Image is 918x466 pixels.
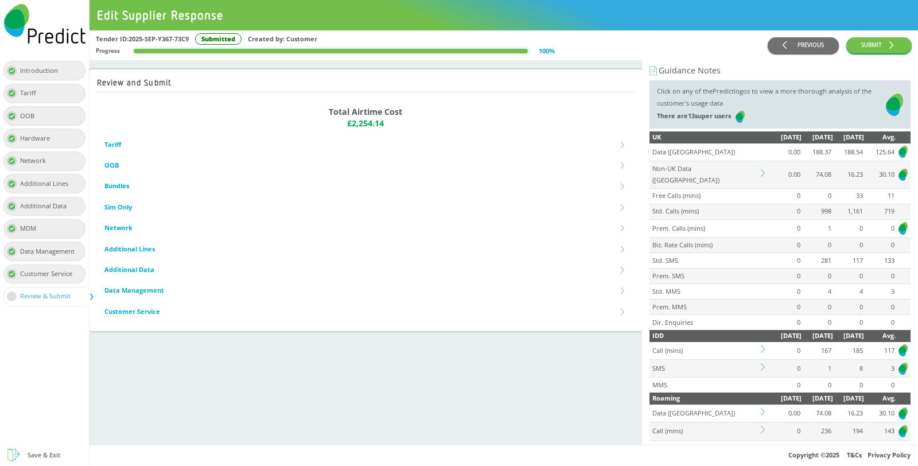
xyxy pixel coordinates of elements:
[104,239,627,259] li: Additional Lines
[833,405,865,422] td: 16.23
[649,253,760,269] td: Std. SMS
[652,393,759,405] div: Roaming
[20,223,44,235] div: MDM
[864,360,896,378] td: 3
[833,269,865,284] td: 0
[864,143,896,161] td: 125.64
[864,330,896,342] div: Avg.
[104,176,627,197] li: Bundles
[20,110,42,122] div: OOB
[771,315,802,330] td: 0
[771,378,802,393] td: 0
[649,360,760,378] td: SMS
[649,238,760,253] td: Biz. Rate Calls (mins)
[20,178,76,190] div: Additional Lines
[833,393,865,405] div: [DATE]
[20,290,78,302] div: Review & Submit
[864,342,896,360] td: 117
[833,300,865,315] td: 0
[195,33,242,45] div: Submitted
[847,451,862,459] a: T&Cs
[104,134,627,155] li: Tariff
[833,342,865,360] td: 185
[771,342,802,360] td: 0
[20,133,57,145] div: Hardware
[833,440,865,456] td: 0
[90,445,918,466] div: Copyright © 2025
[20,155,53,167] div: Network
[771,330,802,342] div: [DATE]
[771,284,802,300] td: 0
[802,284,833,300] td: 4
[649,405,760,422] td: Data ([GEOGRAPHIC_DATA])
[833,330,865,342] div: [DATE]
[802,440,833,456] td: 0
[649,284,760,300] td: Std. MMS
[104,197,627,218] li: Sim Only
[897,145,909,159] img: Predict Mobile
[897,221,909,235] img: Predict Mobile
[864,284,896,300] td: 3
[96,45,120,57] div: Progress
[771,219,802,237] td: 0
[833,422,865,440] td: 194
[649,342,760,360] td: Call (mins)
[649,188,760,204] td: Free Calls (mins)
[771,204,802,219] td: 0
[833,219,865,237] td: 0
[649,219,760,237] td: Prem. Calls (mins)
[97,78,172,87] h2: Review and Submit
[657,111,735,120] span: There are 13 super users
[833,188,865,204] td: 33
[652,330,759,342] div: IDD
[104,281,627,301] li: Data Management
[652,131,759,143] div: UK
[864,253,896,269] td: 133
[864,269,896,284] td: 0
[771,440,802,456] td: 0
[649,300,760,315] td: Prem. MMS
[771,269,802,284] td: 0
[833,238,865,253] td: 0
[734,110,746,124] img: Predict Mobile
[347,118,384,130] span: £2,254.14
[771,238,802,253] td: 0
[802,300,833,315] td: 0
[771,143,802,161] td: 0.00
[864,161,896,189] td: 30.10
[771,393,802,405] div: [DATE]
[802,161,833,189] td: 74.08
[96,33,768,45] div: Tender ID: 2025-SEP-Y367-73C9 Created by: Customer
[833,284,865,300] td: 4
[802,131,833,143] div: [DATE]
[28,449,60,461] div: Save & Exit
[802,360,833,378] td: 1
[771,300,802,315] td: 0
[802,378,833,393] td: 0
[864,422,896,440] td: 143
[802,330,833,342] div: [DATE]
[864,440,896,456] td: 0
[897,406,909,421] img: Predict Mobile
[864,300,896,315] td: 0
[20,65,65,77] div: Introduction
[649,143,760,161] td: Data ([GEOGRAPHIC_DATA])
[802,219,833,237] td: 1
[104,259,627,280] li: Additional Data
[833,131,865,143] div: [DATE]
[657,86,886,124] div: Click on any of the Predict logos to view a more thorough analysis of the customer's usage data
[771,360,802,378] td: 0
[802,269,833,284] td: 0
[771,188,802,204] td: 0
[104,155,627,176] li: OOB
[20,246,82,258] div: Data Management
[104,301,627,322] li: Customer Service
[897,362,909,376] img: Predict Mobile
[802,405,833,422] td: 74.08
[768,37,839,54] button: PREVIOUS
[833,253,865,269] td: 117
[802,188,833,204] td: 0
[649,315,760,330] td: Dir. Enquiries
[649,422,760,440] td: Call (mins)
[897,424,909,438] img: Predict Mobile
